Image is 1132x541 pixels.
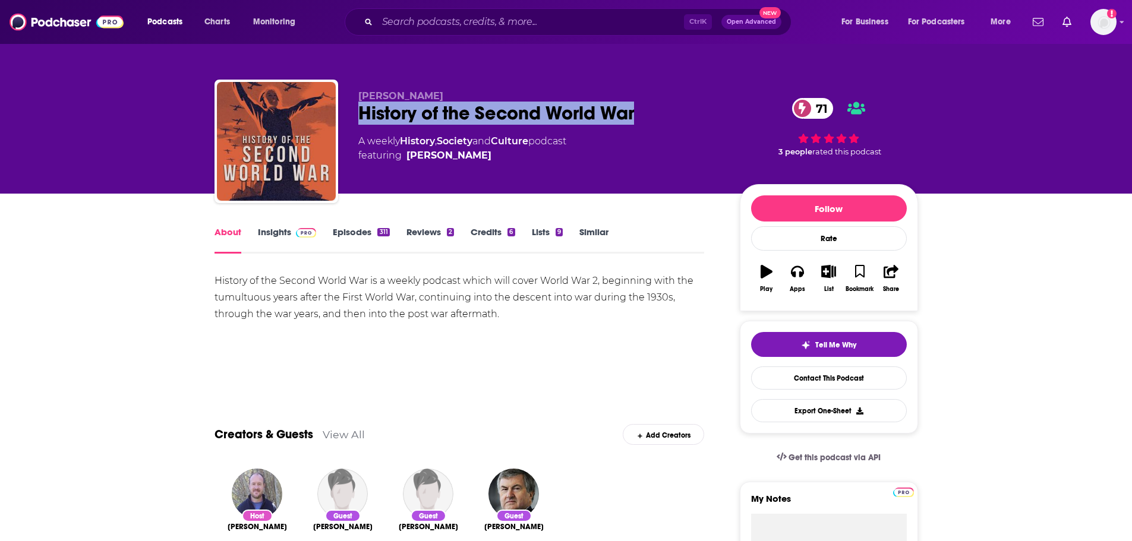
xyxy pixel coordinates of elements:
img: History of the Second World War [217,82,336,201]
a: Ray Harris Jr [228,522,287,531]
div: History of the Second World War is a weekly podcast which will cover World War 2, beginning with ... [215,273,705,322]
div: A weekly podcast [358,134,566,163]
a: Creators & Guests [215,427,313,442]
a: Credits6 [471,226,515,254]
button: Follow [751,195,907,222]
div: Guest [496,510,532,522]
a: History [400,135,435,147]
button: Apps [782,257,813,300]
span: For Business [841,14,888,30]
button: Bookmark [844,257,875,300]
div: Bookmark [846,286,874,293]
div: Play [760,286,772,293]
div: 2 [447,228,454,236]
span: Ctrl K [684,14,712,30]
img: Sir Richard Evans [488,469,539,519]
a: About [215,226,241,254]
a: Culture [491,135,528,147]
div: Add Creators [623,424,704,445]
a: Charts [197,12,237,31]
span: [PERSON_NAME] [484,522,544,531]
div: 9 [556,228,563,236]
span: , [435,135,437,147]
button: Play [751,257,782,300]
div: Host [242,510,273,522]
a: Similar [579,226,608,254]
span: Tell Me Why [815,340,856,350]
a: Pro website [893,486,914,497]
span: Get this podcast via API [789,453,881,463]
button: open menu [139,12,198,31]
img: User Profile [1090,9,1117,35]
span: [PERSON_NAME] [399,522,458,531]
img: Podchaser Pro [296,228,317,238]
span: Charts [204,14,230,30]
a: Society [437,135,472,147]
div: 311 [377,228,389,236]
input: Search podcasts, credits, & more... [377,12,684,31]
div: List [824,286,834,293]
div: Search podcasts, credits, & more... [356,8,803,36]
img: tell me why sparkle [801,340,811,350]
button: Export One-Sheet [751,399,907,422]
button: open menu [900,12,982,31]
div: 71 3 peoplerated this podcast [740,90,918,164]
span: featuring [358,148,566,163]
a: InsightsPodchaser Pro [258,226,317,254]
a: Reviews2 [406,226,454,254]
span: 3 people [778,147,812,156]
img: Suzanne Rico [403,469,453,519]
span: Logged in as tfnewsroom [1090,9,1117,35]
div: Share [883,286,899,293]
span: For Podcasters [908,14,965,30]
button: Show profile menu [1090,9,1117,35]
div: Rate [751,226,907,251]
span: rated this podcast [812,147,881,156]
span: [PERSON_NAME] [228,522,287,531]
img: Podchaser - Follow, Share and Rate Podcasts [10,11,124,33]
div: Guest [325,510,361,522]
button: tell me why sparkleTell Me Why [751,332,907,357]
button: open menu [833,12,903,31]
a: Jack Bowsher [313,522,373,531]
button: Open AdvancedNew [721,15,781,29]
a: Contact This Podcast [751,366,907,390]
a: Show notifications dropdown [1028,12,1048,32]
div: 6 [507,228,515,236]
img: Ray Harris Jr [232,469,282,519]
a: Episodes311 [333,226,389,254]
svg: Add a profile image [1107,9,1117,18]
a: Sir Richard Evans [484,522,544,531]
a: 71 [792,98,834,119]
button: open menu [245,12,311,31]
a: Get this podcast via API [767,443,891,472]
span: Monitoring [253,14,295,30]
div: Guest [411,510,446,522]
a: Ray Harris Jr [406,148,491,163]
span: 71 [804,98,834,119]
label: My Notes [751,493,907,514]
img: Jack Bowsher [317,469,368,519]
span: [PERSON_NAME] [358,90,443,102]
button: open menu [982,12,1026,31]
button: List [813,257,844,300]
span: More [991,14,1011,30]
span: Open Advanced [727,19,776,25]
a: Suzanne Rico [399,522,458,531]
img: Podchaser Pro [893,488,914,497]
a: Show notifications dropdown [1058,12,1076,32]
a: Lists9 [532,226,563,254]
span: New [759,7,781,18]
button: Share [875,257,906,300]
span: [PERSON_NAME] [313,522,373,531]
div: Apps [790,286,805,293]
span: and [472,135,491,147]
a: View All [323,428,365,441]
span: Podcasts [147,14,182,30]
